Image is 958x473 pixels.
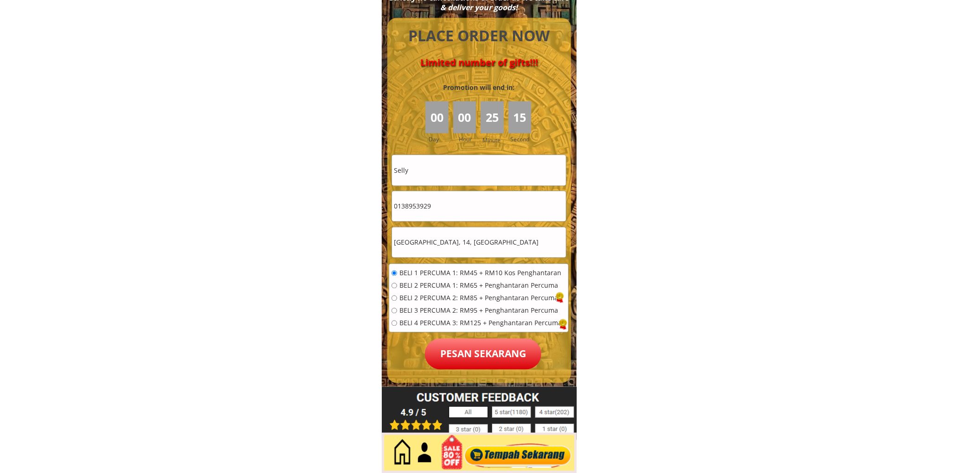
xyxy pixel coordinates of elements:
h4: Limited number of gifts!!! [398,57,560,68]
h3: Second [511,135,534,144]
input: Alamat [392,227,566,258]
input: Nama [392,155,566,185]
input: Telefon [392,191,566,221]
span: BELI 4 PERCUMA 3: RM125 + Penghantaran Percuma [399,320,562,327]
span: BELI 3 PERCUMA 2: RM95 + Penghantaran Percuma [399,308,562,314]
h3: Day [429,135,452,144]
span: BELI 2 PERCUMA 2: RM85 + Penghantaran Percuma [399,295,562,302]
h4: PLACE ORDER NOW [398,25,560,46]
span: BELI 2 PERCUMA 1: RM65 + Penghantaran Percuma [399,283,562,289]
h3: Minute [482,136,503,145]
p: Pesan sekarang [425,339,541,370]
h3: Promotion will end in: [426,82,531,93]
h3: Hour [459,135,478,144]
span: BELI 1 PERCUMA 1: RM45 + RM10 Kos Penghantaran [399,270,562,277]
